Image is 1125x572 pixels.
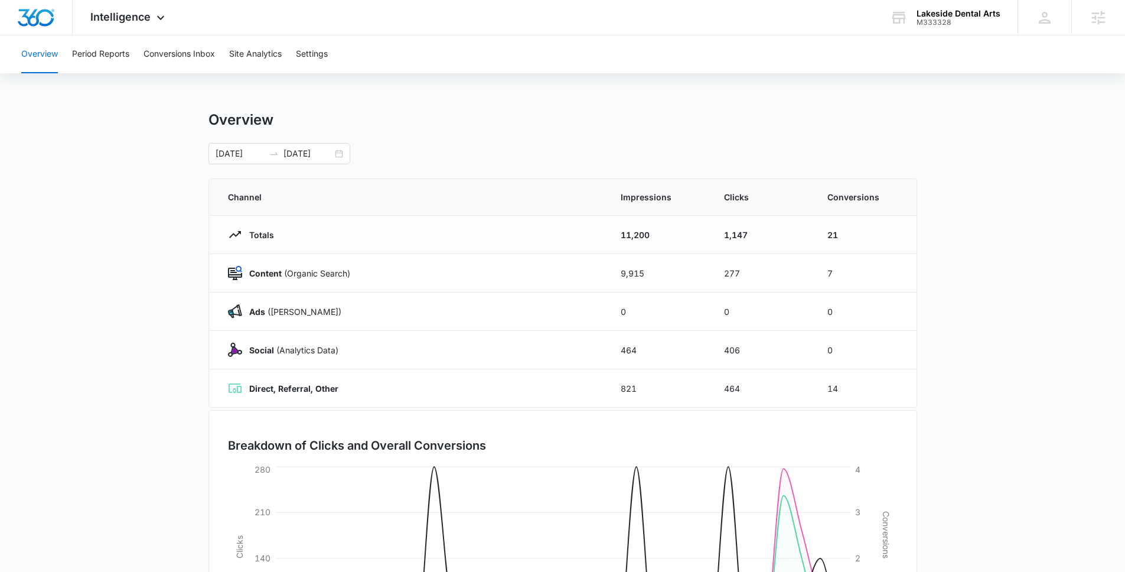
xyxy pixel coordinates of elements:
td: 821 [606,369,710,408]
td: 0 [710,292,813,331]
tspan: 2 [855,553,860,563]
strong: Social [249,345,274,355]
p: (Organic Search) [242,267,350,279]
span: Clicks [724,191,799,203]
span: to [269,149,279,158]
span: Conversions [827,191,898,203]
span: Channel [228,191,592,203]
div: account id [917,18,1000,27]
input: Start date [216,147,265,160]
td: 21 [813,216,917,254]
input: End date [283,147,332,160]
td: 11,200 [606,216,710,254]
button: Site Analytics [229,35,282,73]
img: Social [228,343,242,357]
button: Period Reports [72,35,129,73]
td: 1,147 [710,216,813,254]
td: 7 [813,254,917,292]
tspan: Conversions [881,511,891,558]
td: 9,915 [606,254,710,292]
img: Content [228,266,242,280]
strong: Direct, Referral, Other [249,383,338,394]
div: account name [917,9,1000,18]
span: swap-right [269,149,279,158]
button: Overview [21,35,58,73]
strong: Content [249,268,282,278]
p: (Analytics Data) [242,344,338,356]
tspan: Clicks [234,535,244,558]
h3: Breakdown of Clicks and Overall Conversions [228,437,486,454]
strong: Ads [249,307,265,317]
p: ([PERSON_NAME]) [242,305,341,318]
button: Conversions Inbox [144,35,215,73]
td: 277 [710,254,813,292]
td: 406 [710,331,813,369]
tspan: 4 [855,464,860,474]
img: Ads [228,304,242,318]
td: 14 [813,369,917,408]
td: 464 [606,331,710,369]
button: Settings [296,35,328,73]
span: Impressions [621,191,696,203]
td: 0 [606,292,710,331]
tspan: 3 [855,507,860,517]
p: Totals [242,229,274,241]
td: 464 [710,369,813,408]
span: Intelligence [90,11,151,23]
tspan: 280 [255,464,270,474]
h1: Overview [208,111,273,129]
td: 0 [813,292,917,331]
td: 0 [813,331,917,369]
tspan: 140 [255,553,270,563]
tspan: 210 [255,507,270,517]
